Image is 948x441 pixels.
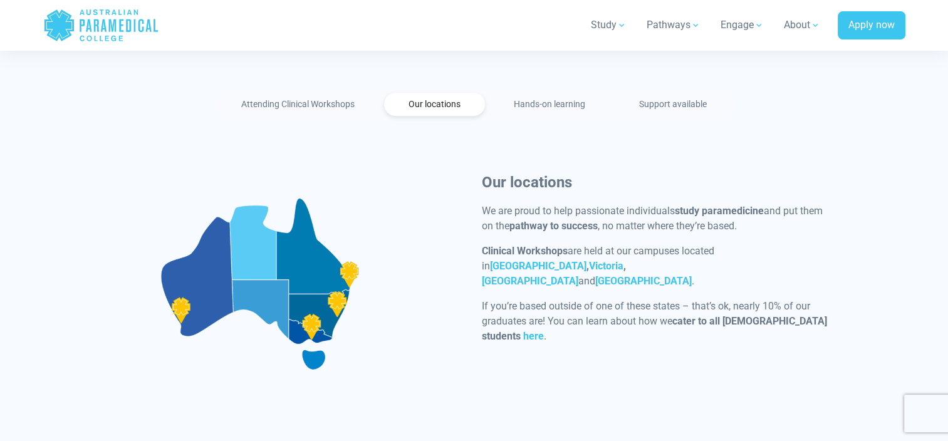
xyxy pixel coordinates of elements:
a: [GEOGRAPHIC_DATA] [482,275,578,287]
a: Attending Clinical Workshops [217,93,380,116]
a: Apply now [838,11,905,40]
a: Australian Paramedical College [43,5,159,46]
a: Hands-on learning [490,93,610,116]
strong: , [586,260,589,272]
a: Support available [615,93,731,116]
strong: pathway to success [509,220,598,232]
a: Engage [713,8,771,43]
p: are held at our campuses located in and . [482,244,833,289]
a: [GEOGRAPHIC_DATA] [490,260,586,272]
p: We are proud to help passionate individuals and put them on the , no matter where they’re based. [482,204,833,234]
a: Our locations [384,93,485,116]
a: here [523,330,544,342]
a: Victoria [589,260,623,272]
strong: Our locations [482,174,572,191]
strong: Clinical Workshops [482,245,568,257]
strong: study paramedicine [675,205,764,217]
a: Pathways [639,8,708,43]
a: Study [583,8,634,43]
a: About [776,8,828,43]
strong: , [623,260,626,272]
p: If you’re based outside of one of these states – that’s ok, nearly 10% of our graduates are! You ... [482,299,833,344]
a: [GEOGRAPHIC_DATA] [595,275,692,287]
